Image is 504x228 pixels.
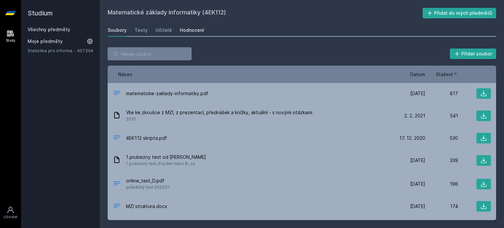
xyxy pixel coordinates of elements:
a: Učitelé [156,24,172,37]
button: Datum [410,71,425,78]
button: Název [118,71,132,78]
a: Statistika pro informatiky [28,47,77,54]
div: PDF [113,179,121,189]
span: Moje předměty [28,38,63,45]
span: 1.prubezny test od [PERSON_NAME] [126,154,206,160]
span: 1 prubezny test, 9.tyden nebo 8., zs [126,160,206,167]
div: Testy [135,27,148,33]
button: Stažení [436,71,458,78]
button: Přidat soubor [450,49,496,59]
div: 530 [425,135,458,141]
span: online_test_D.pdf [126,177,170,184]
div: Uživatel [4,215,17,219]
a: Hodnocení [180,24,204,37]
a: Uživatel [1,203,20,223]
div: DOCX [113,202,121,211]
div: Study [6,38,15,43]
div: PDF [113,89,121,98]
span: průběžný test 2020/21 [126,184,170,191]
a: Study [1,26,20,46]
span: MZI struktura.docx [126,203,167,210]
div: 174 [425,203,458,210]
span: 2. 2. 2021 [404,113,425,119]
button: Přidat do mých předmětů [423,8,496,18]
div: PDF [113,134,121,143]
h2: Matematické základy informatiky (4EK112) [108,8,423,18]
a: 4ST204 [77,48,93,53]
span: Vše ke zkoušce z MZI, z prezentací, přednášek a knížky, aktuální - s novými otázkami [126,109,312,116]
span: 17. 12. 2020 [399,135,425,141]
div: 541 [425,113,458,119]
div: Učitelé [156,27,172,33]
a: Testy [135,24,148,37]
input: Hledej soubor [108,47,192,60]
div: 817 [425,90,458,97]
span: [DATE] [410,90,425,97]
a: Všechny předměty [28,27,70,32]
div: Hodnocení [180,27,204,33]
div: 339 [425,157,458,164]
span: matematicke-zaklady-informatiky.pdf [126,90,208,97]
span: [DATE] [410,181,425,187]
span: 2020 [126,116,312,122]
a: Soubory [108,24,127,37]
div: Soubory [108,27,127,33]
span: 4EK112 skripta.pdf [126,135,167,141]
div: 196 [425,181,458,187]
span: Stažení [436,71,453,78]
span: [DATE] [410,157,425,164]
span: [DATE] [410,203,425,210]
